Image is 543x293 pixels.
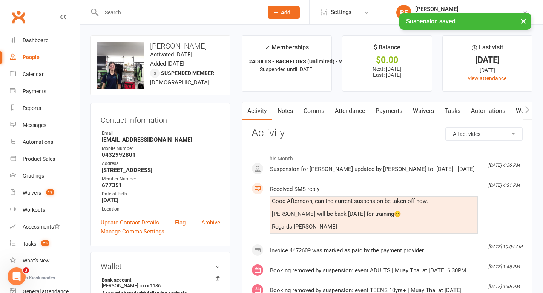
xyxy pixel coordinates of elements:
[101,262,220,270] h3: Wallet
[102,130,220,137] div: Email
[101,227,164,236] a: Manage Comms Settings
[23,224,60,230] div: Assessments
[10,134,80,151] a: Automations
[10,83,80,100] a: Payments
[161,70,214,76] span: Suspended member
[102,182,220,189] strong: 677351
[23,122,46,128] div: Messages
[175,218,186,227] a: Flag
[270,267,478,274] div: Booking removed by suspension: event ADULTS | Muay Thai at [DATE] 6:30PM
[10,218,80,235] a: Assessments
[468,75,506,81] a: view attendance
[102,145,220,152] div: Mobile Number
[201,218,220,227] a: Archive
[23,139,53,145] div: Automations
[488,244,522,249] i: [DATE] 10:04 AM
[10,100,80,117] a: Reports
[374,43,400,56] div: $ Balance
[23,207,45,213] div: Workouts
[265,44,270,51] i: ✓
[252,127,523,139] h3: Activity
[150,60,184,67] time: Added [DATE]
[472,43,503,56] div: Last visit
[449,66,525,74] div: [DATE]
[97,42,224,50] h3: [PERSON_NAME]
[252,151,523,163] li: This Month
[10,151,80,168] a: Product Sales
[517,13,530,29] button: ×
[23,258,50,264] div: What's New
[349,56,425,64] div: $0.00
[102,277,216,283] strong: Bank account
[265,43,309,56] div: Memberships
[249,58,359,64] strong: #ADULTS - BACHELORS (Unlimited) - WEEKLY
[370,102,408,120] a: Payments
[101,113,220,124] h3: Contact information
[102,206,220,213] div: Location
[298,102,330,120] a: Comms
[396,5,411,20] div: BF
[10,32,80,49] a: Dashboard
[488,264,520,269] i: [DATE] 1:55 PM
[102,136,220,143] strong: [EMAIL_ADDRESS][DOMAIN_NAME]
[330,102,370,120] a: Attendance
[10,49,80,66] a: People
[23,173,44,179] div: Gradings
[408,102,439,120] a: Waivers
[10,252,80,269] a: What's New
[23,37,49,43] div: Dashboard
[270,247,478,254] div: Invoice 4472609 was marked as paid by the payment provider
[10,117,80,134] a: Messages
[23,88,46,94] div: Payments
[41,240,49,246] span: 25
[8,267,26,285] iframe: Intercom live chat
[260,66,314,72] span: Suspended until [DATE]
[272,102,298,120] a: Notes
[46,189,54,195] span: 19
[23,267,29,273] span: 3
[102,151,220,158] strong: 0432992801
[331,4,351,21] span: Settings
[415,12,522,19] div: Double Dose Muay Thai [GEOGRAPHIC_DATA]
[281,9,290,15] span: Add
[23,190,41,196] div: Waivers
[99,7,258,18] input: Search...
[488,163,520,168] i: [DATE] 4:56 PM
[10,201,80,218] a: Workouts
[466,102,511,120] a: Automations
[10,168,80,185] a: Gradings
[272,198,476,230] div: Good Afternoon, can the current suspension be taken off now. [PERSON_NAME] will be back [DATE] fo...
[23,105,41,111] div: Reports
[102,160,220,167] div: Address
[23,54,40,60] div: People
[97,42,144,89] img: image1756888858.png
[242,102,272,120] a: Activity
[23,241,36,247] div: Tasks
[102,167,220,174] strong: [STREET_ADDRESS]
[270,166,478,172] div: Suspension for [PERSON_NAME] updated by [PERSON_NAME] to: [DATE] - [DATE]
[102,197,220,204] strong: [DATE]
[10,185,80,201] a: Waivers 19
[415,6,522,12] div: [PERSON_NAME]
[101,218,159,227] a: Update Contact Details
[10,235,80,252] a: Tasks 25
[102,191,220,198] div: Date of Birth
[399,13,531,30] div: Suspension saved
[23,156,55,162] div: Product Sales
[150,51,192,58] time: Activated [DATE]
[10,66,80,83] a: Calendar
[488,183,520,188] i: [DATE] 4:31 PM
[9,8,28,26] a: Clubworx
[268,6,300,19] button: Add
[488,284,520,289] i: [DATE] 1:55 PM
[439,102,466,120] a: Tasks
[270,186,478,192] div: Received SMS reply
[102,175,220,183] div: Member Number
[23,71,44,77] div: Calendar
[150,79,209,86] span: [DEMOGRAPHIC_DATA]
[349,66,425,78] p: Next: [DATE] Last: [DATE]
[449,56,525,64] div: [DATE]
[140,283,161,288] span: xxxx 1136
